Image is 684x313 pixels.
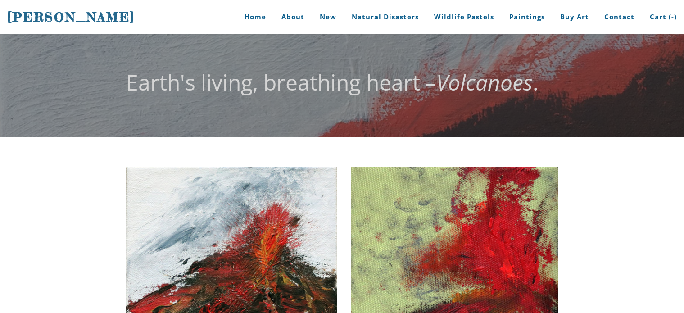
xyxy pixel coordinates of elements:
[436,68,533,97] em: Volcanoes
[7,9,135,25] span: [PERSON_NAME]
[126,68,539,97] font: Earth's living, breathing heart – .
[7,9,135,26] a: [PERSON_NAME]
[671,12,674,21] span: -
